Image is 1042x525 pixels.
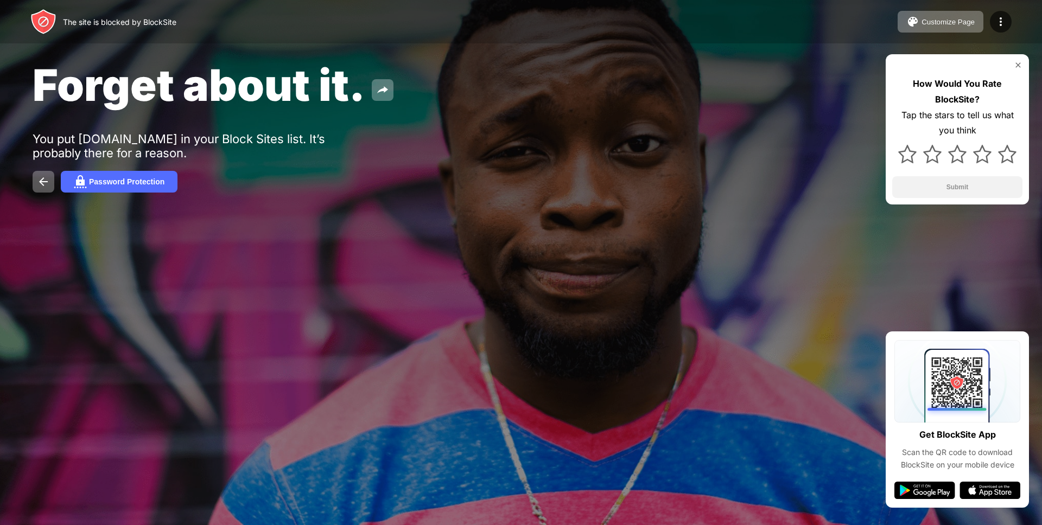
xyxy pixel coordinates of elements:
img: star.svg [973,145,992,163]
div: How Would You Rate BlockSite? [892,76,1022,107]
img: menu-icon.svg [994,15,1007,28]
img: rate-us-close.svg [1014,61,1022,69]
img: password.svg [74,175,87,188]
div: Customize Page [922,18,975,26]
span: Forget about it. [33,59,365,111]
img: qrcode.svg [894,340,1020,422]
div: Password Protection [89,177,164,186]
img: share.svg [376,84,389,97]
div: Scan the QR code to download BlockSite on your mobile device [894,446,1020,471]
div: You put [DOMAIN_NAME] in your Block Sites list. It’s probably there for a reason. [33,132,368,160]
button: Submit [892,176,1022,198]
img: back.svg [37,175,50,188]
img: star.svg [948,145,967,163]
button: Password Protection [61,171,177,193]
div: Tap the stars to tell us what you think [892,107,1022,139]
img: app-store.svg [960,482,1020,499]
img: header-logo.svg [30,9,56,35]
div: The site is blocked by BlockSite [63,17,176,27]
img: star.svg [998,145,1016,163]
img: pallet.svg [906,15,919,28]
button: Customize Page [898,11,983,33]
div: Get BlockSite App [919,427,996,443]
img: star.svg [923,145,942,163]
img: star.svg [898,145,917,163]
img: google-play.svg [894,482,955,499]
